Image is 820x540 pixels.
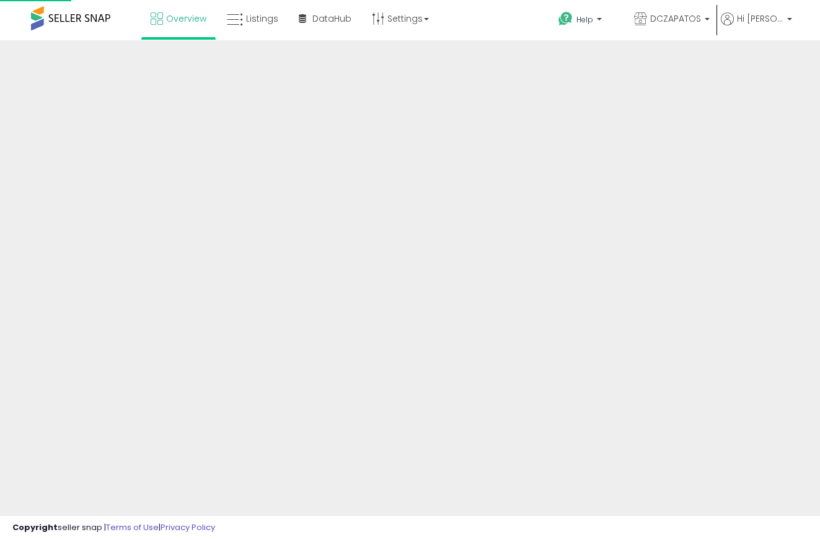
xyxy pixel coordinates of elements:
span: DataHub [312,12,351,25]
span: Help [576,14,593,25]
span: Overview [166,12,206,25]
span: Listings [246,12,278,25]
a: Help [549,2,623,40]
div: seller snap | | [12,522,215,534]
span: DCZAPATOS [650,12,701,25]
i: Get Help [558,11,573,27]
a: Privacy Policy [161,521,215,533]
strong: Copyright [12,521,58,533]
a: Hi [PERSON_NAME] [721,12,792,40]
span: Hi [PERSON_NAME] [737,12,783,25]
a: Terms of Use [106,521,159,533]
